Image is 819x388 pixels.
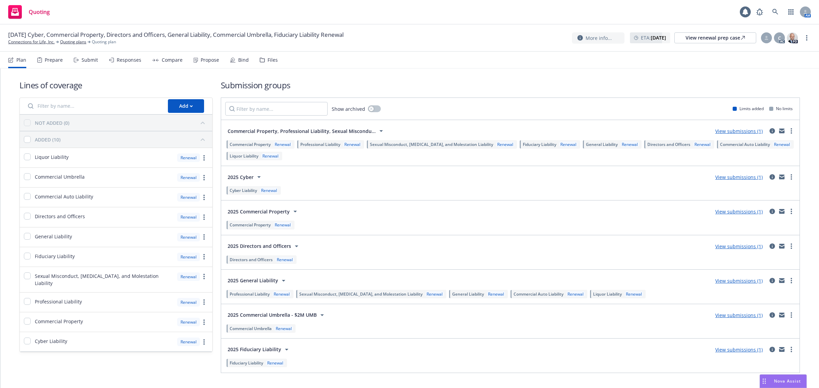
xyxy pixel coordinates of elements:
span: Fiduciary Liability [523,141,556,147]
span: Directors and Officers [647,141,690,147]
a: more [787,311,795,319]
a: more [803,34,811,42]
button: 2025 Commercial Property [225,205,302,218]
a: more [787,207,795,215]
span: Commercial Auto Liability [720,141,770,147]
span: General Liability [452,291,484,297]
span: Quoting [29,9,50,15]
div: Renewal [177,173,200,182]
div: Renewal [266,360,285,366]
div: Renewal [177,318,200,326]
a: more [200,174,208,182]
button: 2025 Fiduciary Liability [225,343,293,356]
a: mail [778,127,786,135]
a: more [787,277,795,285]
div: Submit [82,57,98,63]
span: ETA : [641,34,666,41]
a: more [200,233,208,241]
a: View submissions (1) [715,128,763,134]
a: circleInformation [768,277,776,285]
a: circleInformation [768,311,776,319]
input: Filter by name... [24,99,164,113]
span: 2025 General Liability [228,277,278,284]
a: circleInformation [768,345,776,354]
span: 2025 Commercial Property [228,208,290,215]
h1: Lines of coverage [19,79,213,91]
button: Commercial Property, Professional Liability, Sexual Miscondu... [225,124,388,138]
span: Professional Liability [230,291,270,297]
a: View submissions (1) [715,243,763,250]
div: Renewal [177,338,200,346]
button: 2025 Cyber [225,170,265,184]
strong: [DATE] [651,34,666,41]
a: more [200,213,208,221]
span: General Liability [35,233,72,240]
div: Drag to move [760,375,768,388]
div: Renewal [496,141,515,147]
a: Report a Bug [753,5,766,19]
span: Commercial Property [35,318,83,325]
div: Bind [238,57,249,63]
div: Prepare [45,57,63,63]
span: Show archived [332,105,365,113]
div: Files [268,57,278,63]
a: more [787,242,795,250]
div: Renewal [177,298,200,307]
div: Propose [201,57,219,63]
div: Renewal [487,291,505,297]
a: mail [778,173,786,181]
span: Commercial Umbrella [230,326,272,331]
a: circleInformation [768,207,776,215]
div: No limits [769,106,793,111]
div: NOT ADDED (0) [35,119,69,126]
span: Commercial Property [230,141,271,147]
a: circleInformation [768,242,776,250]
div: Renewal [272,291,291,297]
div: Renewal [559,141,578,147]
button: Nova Assist [760,374,807,388]
a: more [200,272,208,281]
a: Quoting [5,2,53,21]
a: more [200,338,208,346]
div: Responses [117,57,141,63]
a: View submissions (1) [715,278,763,284]
a: mail [778,277,786,285]
button: 2025 Commercial Umbrella - $2M UMB [225,308,329,322]
span: Professional Liability [35,298,82,305]
div: Renewal [693,141,712,147]
a: Connections for Life, Inc. [8,39,55,45]
span: Liquor Liability [593,291,622,297]
span: Liquor Liability [230,153,258,159]
span: Commercial Auto Liability [514,291,563,297]
div: Renewal [273,222,292,228]
div: Renewal [275,257,294,263]
button: 2025 Directors and Officers [225,239,303,253]
div: Renewal [177,153,200,162]
span: C [778,34,781,42]
a: more [200,253,208,261]
a: more [787,345,795,354]
a: mail [778,242,786,250]
span: Directors and Officers [35,213,85,220]
div: Renewal [260,188,278,193]
span: Directors and Officers [230,257,273,263]
div: Renewal [273,141,292,147]
div: Plan [16,57,26,63]
span: Sexual Misconduct, [MEDICAL_DATA], and Molestation Liability [35,272,173,287]
span: Liquor Liability [35,153,69,161]
input: Filter by name... [225,102,328,116]
div: Add [179,100,193,113]
a: more [787,173,795,181]
div: ADDED (10) [35,136,60,143]
a: mail [778,311,786,319]
span: Sexual Misconduct, [MEDICAL_DATA], and Molestation Liability [370,141,493,147]
a: mail [778,207,786,215]
span: Commercial Auto Liability [35,193,93,200]
span: Fiduciary Liability [230,360,263,366]
a: more [787,127,795,135]
span: Nova Assist [774,378,801,384]
div: Renewal [566,291,585,297]
span: General Liability [586,141,618,147]
a: Quoting plans [60,39,86,45]
a: circleInformation [768,127,776,135]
